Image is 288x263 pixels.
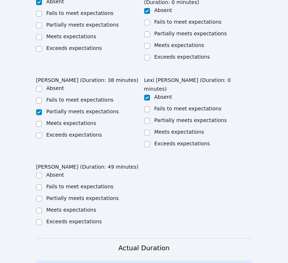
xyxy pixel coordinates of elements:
label: Absent [46,85,64,91]
label: Meets expectations [154,129,204,135]
label: Fails to meet expectations [154,106,222,111]
label: Fails to meet expectations [46,184,114,189]
label: Meets expectations [46,207,96,213]
label: Absent [46,172,64,178]
label: Meets expectations [154,42,204,48]
h3: Actual Duration [118,243,169,253]
legend: [PERSON_NAME] (Duration: 49 minutes) [36,160,139,171]
label: Fails to meet expectations [46,10,114,16]
label: Meets expectations [46,34,96,39]
label: Partially meets expectations [46,22,119,28]
label: Exceeds expectations [46,132,102,138]
label: Partially meets expectations [46,109,119,114]
label: Fails to meet expectations [154,19,222,25]
label: Exceeds expectations [154,141,210,146]
label: Fails to meet expectations [46,97,114,103]
label: Absent [154,94,172,100]
legend: Lexi [PERSON_NAME] (Duration: 0 minutes) [144,74,252,93]
label: Absent [154,7,172,13]
label: Partially meets expectations [154,31,227,36]
label: Partially meets expectations [154,117,227,123]
label: Partially meets expectations [46,195,119,201]
label: Meets expectations [46,120,96,126]
label: Exceeds expectations [46,219,102,224]
label: Exceeds expectations [46,45,102,51]
label: Exceeds expectations [154,54,210,60]
legend: [PERSON_NAME] (Duration: 38 minutes) [36,74,139,85]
